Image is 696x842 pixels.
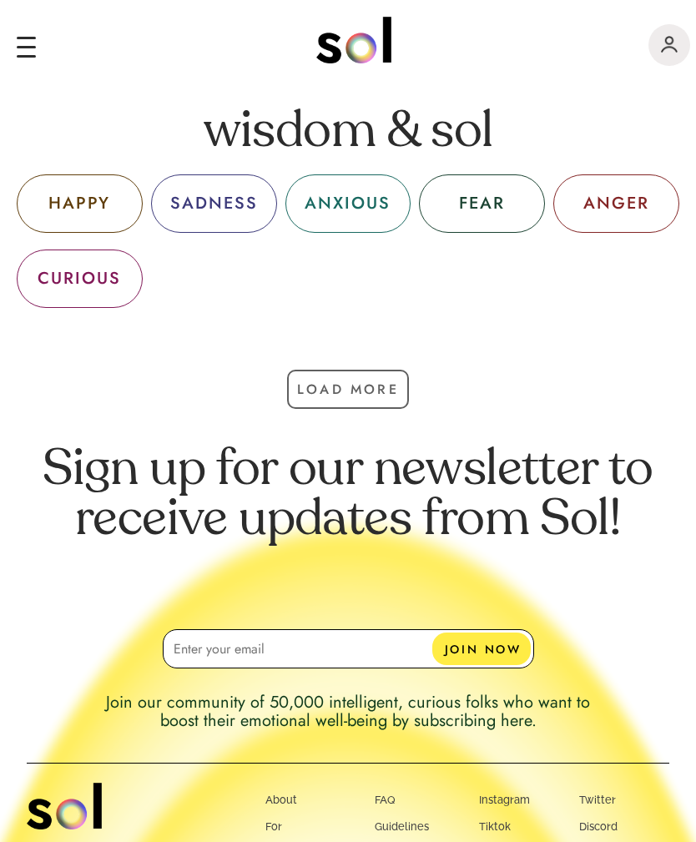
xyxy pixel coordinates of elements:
[579,820,618,833] a: Discord
[583,191,649,216] div: ANGER
[27,446,669,604] p: Sign up for our newsletter to receive updates from Sol!
[316,17,391,63] img: logo
[27,783,102,829] img: logo
[170,191,258,216] div: SADNESS
[163,629,534,668] input: Enter your email
[48,191,110,216] div: HAPPY
[93,693,603,730] p: Join our community of 50,000 intelligent, curious folks who want to boost their emotional well-be...
[479,820,511,833] a: Tiktok
[38,266,121,291] div: CURIOUS
[579,794,616,806] a: Twitter
[305,191,391,216] div: ANXIOUS
[287,370,409,409] button: Load More
[265,794,297,806] a: About
[375,820,429,833] a: Guidelines
[432,633,531,665] button: JOIN NOW
[479,794,530,806] a: Instagram
[661,36,678,53] img: logo
[375,794,396,806] a: FAQ
[459,191,505,216] div: FEAR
